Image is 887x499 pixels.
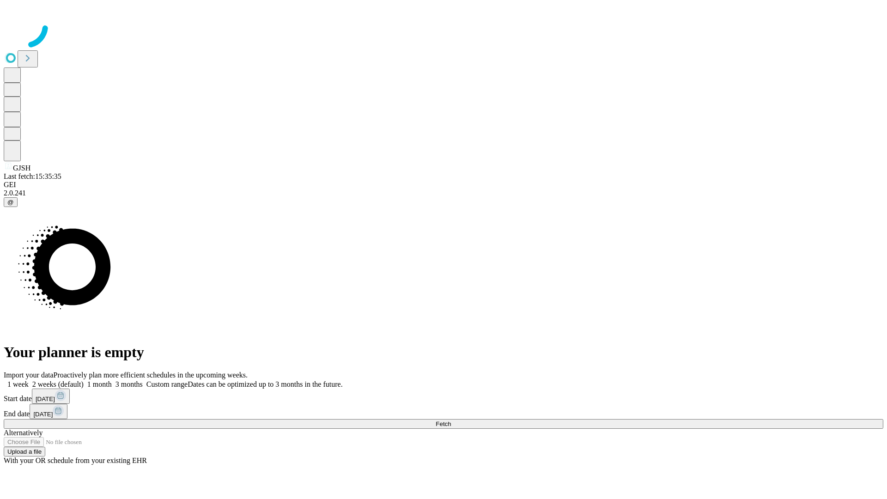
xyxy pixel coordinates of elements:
[4,404,883,419] div: End date
[7,380,29,388] span: 1 week
[188,380,342,388] span: Dates can be optimized up to 3 months in the future.
[32,389,70,404] button: [DATE]
[32,380,84,388] span: 2 weeks (default)
[436,420,451,427] span: Fetch
[13,164,30,172] span: GJSH
[4,429,43,437] span: Alternatively
[4,344,883,361] h1: Your planner is empty
[146,380,188,388] span: Custom range
[4,172,61,180] span: Last fetch: 15:35:35
[4,189,883,197] div: 2.0.241
[4,371,54,379] span: Import your data
[4,447,45,456] button: Upload a file
[7,199,14,206] span: @
[115,380,143,388] span: 3 months
[54,371,248,379] span: Proactively plan more efficient schedules in the upcoming weeks.
[4,456,147,464] span: With your OR schedule from your existing EHR
[4,197,18,207] button: @
[36,396,55,402] span: [DATE]
[30,404,67,419] button: [DATE]
[33,411,53,418] span: [DATE]
[4,419,883,429] button: Fetch
[4,389,883,404] div: Start date
[4,181,883,189] div: GEI
[87,380,112,388] span: 1 month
